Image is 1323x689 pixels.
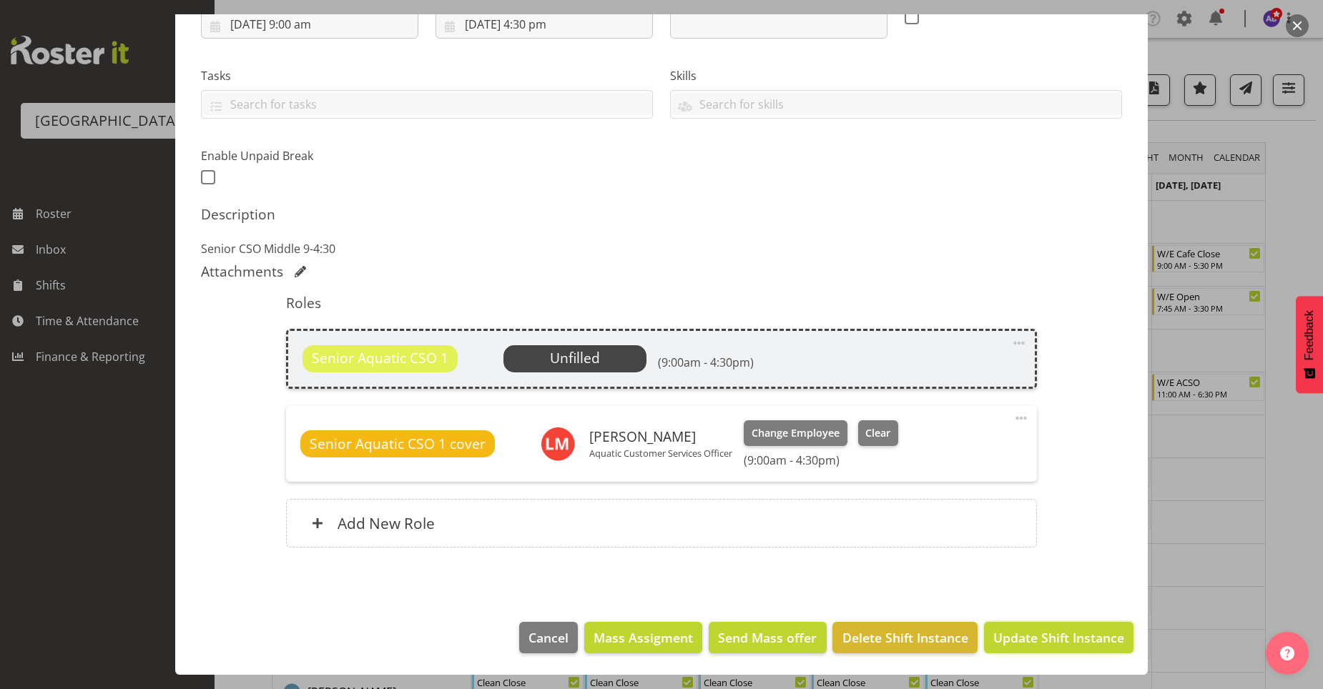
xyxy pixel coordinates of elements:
span: Senior Aquatic CSO 1 [312,348,448,369]
span: Clear [865,425,890,441]
input: Click to select... [436,10,653,39]
h6: (9:00am - 4:30pm) [658,355,754,370]
h5: Attachments [201,263,283,280]
span: Unfilled [550,348,600,367]
h5: Roles [286,294,1036,312]
input: Search for tasks [202,93,652,115]
img: laura-mcdowall11575.jpg [541,427,575,461]
span: Update Shift Instance [993,628,1124,647]
span: Send Mass offer [718,628,817,647]
input: Search for skills [671,93,1121,115]
span: Mass Assigment [594,628,693,647]
button: Change Employee [744,420,847,446]
p: Senior CSO Middle 9-4:30 [201,240,1122,257]
span: Cancel [528,628,569,647]
button: Update Shift Instance [984,622,1133,653]
span: Delete Shift Instance [842,628,968,647]
button: Cancel [519,622,578,653]
span: Change Employee [752,425,840,441]
label: Tasks [201,67,653,84]
label: Skills [670,67,1122,84]
label: Enable Unpaid Break [201,147,418,164]
span: Feedback [1303,310,1316,360]
button: Mass Assigment [584,622,702,653]
p: Aquatic Customer Services Officer [589,447,732,459]
button: Clear [858,420,899,446]
h6: [PERSON_NAME] [589,429,732,445]
span: Senior Aquatic CSO 1 cover [310,434,486,455]
h6: (9:00am - 4:30pm) [744,453,898,467]
button: Feedback - Show survey [1296,296,1323,393]
img: help-xxl-2.png [1280,646,1294,660]
h5: Description [201,206,1122,223]
input: Click to select... [201,10,418,39]
button: Delete Shift Instance [832,622,977,653]
button: Send Mass offer [709,622,826,653]
h6: Add New Role [338,514,435,532]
